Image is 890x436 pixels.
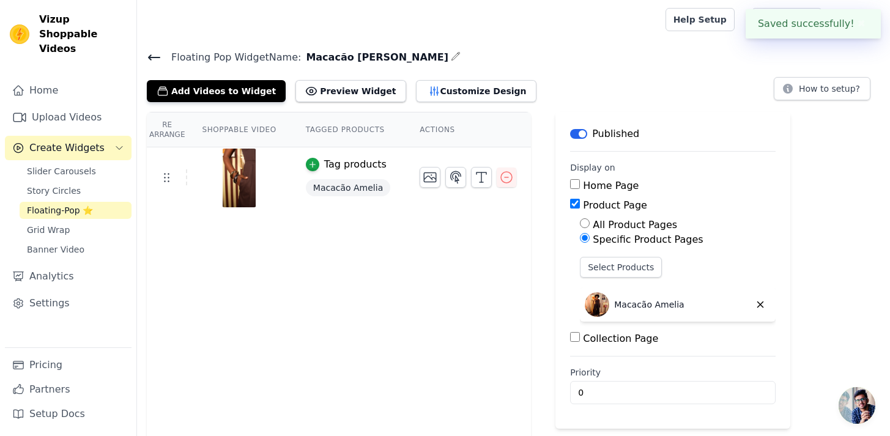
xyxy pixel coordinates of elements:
[20,182,132,199] a: Story Circles
[5,353,132,377] a: Pricing
[570,161,615,174] legend: Display on
[306,157,387,172] button: Tag products
[832,9,880,31] button: J Junü
[583,199,647,211] label: Product Page
[666,8,735,31] a: Help Setup
[5,264,132,289] a: Analytics
[291,113,405,147] th: Tagged Products
[20,241,132,258] a: Banner Video
[27,243,84,256] span: Banner Video
[27,204,93,216] span: Floating-Pop ⭐
[774,77,870,100] button: How to setup?
[5,78,132,103] a: Home
[593,219,677,231] label: All Product Pages
[301,50,448,65] span: Macacão [PERSON_NAME]
[147,80,286,102] button: Add Videos to Widget
[20,163,132,180] a: Slider Carousels
[752,8,822,31] a: Book Demo
[585,292,609,317] img: Macacão Amelia
[570,366,776,379] label: Priority
[5,402,132,426] a: Setup Docs
[10,24,29,44] img: Vizup
[27,185,81,197] span: Story Circles
[5,291,132,316] a: Settings
[27,165,96,177] span: Slider Carousels
[593,234,703,245] label: Specific Product Pages
[580,257,662,278] button: Select Products
[27,224,70,236] span: Grid Wrap
[746,9,881,39] div: Saved successfully!
[147,113,187,147] th: Re Arrange
[5,105,132,130] a: Upload Videos
[29,141,105,155] span: Create Widgets
[614,298,684,311] p: Macacão Amelia
[851,9,880,31] p: Junü
[39,12,127,56] span: Vizup Shoppable Videos
[187,113,291,147] th: Shoppable Video
[222,149,256,207] img: vizup-images-5ad7.png
[774,86,870,97] a: How to setup?
[405,113,531,147] th: Actions
[592,127,639,141] p: Published
[420,167,440,188] button: Change Thumbnail
[5,377,132,402] a: Partners
[451,49,461,65] div: Edit Name
[855,17,869,31] button: Close
[5,136,132,160] button: Create Widgets
[583,333,658,344] label: Collection Page
[20,202,132,219] a: Floating-Pop ⭐
[324,157,387,172] div: Tag products
[306,179,390,196] span: Macacão Amelia
[839,387,875,424] div: Open chat
[295,80,406,102] button: Preview Widget
[161,50,301,65] span: Floating Pop Widget Name:
[750,294,771,315] button: Delete widget
[583,180,639,191] label: Home Page
[20,221,132,238] a: Grid Wrap
[416,80,536,102] button: Customize Design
